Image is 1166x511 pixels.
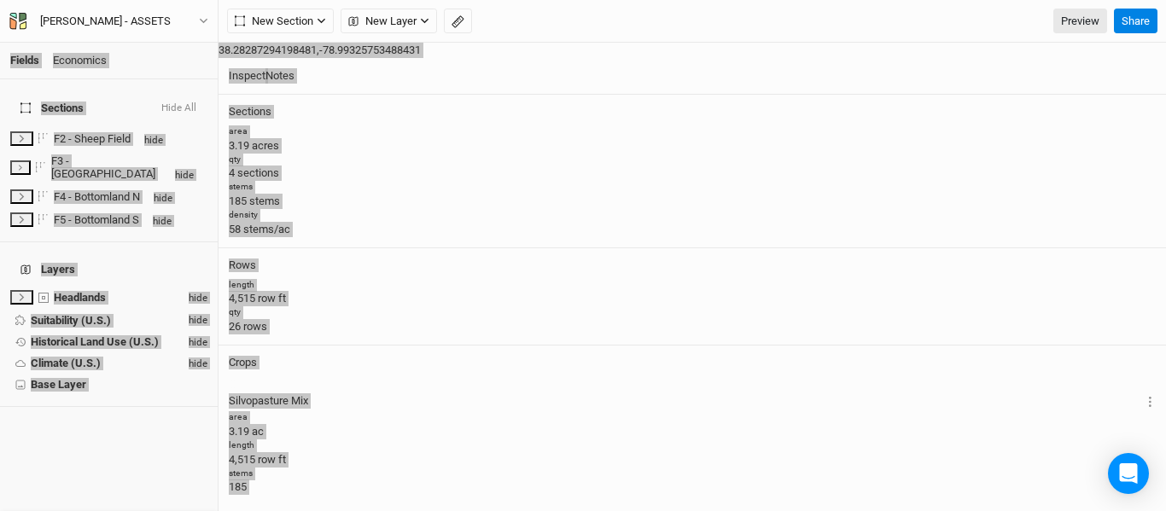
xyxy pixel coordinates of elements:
span: New Layer [348,13,417,30]
div: 185 [229,181,1156,209]
div: density [229,209,1156,222]
span: row ft [258,292,286,305]
button: Crop Usage [1145,392,1156,411]
span: New Section [235,13,313,30]
span: Suitability (U.S.) [31,314,111,327]
span: Headlands [54,291,106,304]
div: 3.19 [229,411,1156,439]
div: Mooney - ASSETS [40,13,171,30]
span: F5 - Bottomland S [54,213,139,226]
div: Silvopasture Mix [229,393,308,409]
span: Climate (U.S.) [31,357,101,369]
span: hide [144,134,163,146]
button: New Layer [341,9,437,34]
span: Sections [20,100,84,117]
span: rows [243,320,267,333]
div: F4 - Bottomland N [54,190,140,204]
div: [PERSON_NAME] - ASSETS [40,13,171,30]
button: Shortcut: M [444,9,472,34]
div: Inspect [229,68,265,84]
div: Headlands [54,291,106,305]
span: sections [237,166,279,179]
a: Preview [1053,9,1107,34]
div: 4 [229,154,1156,182]
div: Notes [265,68,294,84]
div: Open Intercom Messenger [1108,453,1149,494]
span: F3 - [GEOGRAPHIC_DATA] [51,154,155,181]
span: stems/ac [243,223,290,235]
span: row ft [258,453,286,466]
span: hide [185,292,207,304]
span: hide [154,192,172,204]
span: F4 - Bottomland N [54,190,140,203]
h4: Crops [229,356,257,369]
button: New Section [227,9,334,34]
div: F5 - Bottomland S [54,213,139,227]
div: length [229,439,1156,452]
button: Share [1114,9,1157,34]
div: stems [229,181,1156,194]
span: hide [153,215,172,227]
h4: Rows [229,258,1156,272]
h4: Layers [10,253,207,287]
div: Suitability (U.S.) [31,314,111,328]
div: 38.28287294198481 , -78.99325753488431 [219,43,1166,58]
div: F2 - Sheep Field [54,132,131,146]
span: hide [185,314,207,326]
div: Historical Land Use (U.S.) [31,335,159,349]
div: 4,515 [229,279,1156,307]
h4: Sections [229,105,1156,119]
button: [PERSON_NAME] - ASSETS [9,12,209,31]
div: F3 - Hillside Corner [51,154,161,181]
div: Economics [53,53,107,68]
span: F2 - Sheep Field [54,132,131,145]
div: length [229,279,1156,292]
span: hide [185,357,207,369]
button: Hide All [160,100,197,117]
span: ac [252,425,264,438]
div: 58 [229,209,1156,237]
span: Base Layer [31,378,86,391]
span: hide [175,169,194,181]
span: acres [252,139,279,152]
div: qty [229,306,1156,319]
div: area [229,411,1156,424]
div: 4,515 [229,439,1156,467]
span: stems [249,195,280,207]
a: Fields [10,54,39,67]
span: hide [185,336,207,348]
span: Historical Land Use (U.S.) [31,335,159,348]
div: Base Layer [31,378,86,392]
div: stems [229,467,1156,480]
div: qty [229,154,1156,166]
div: 3.19 [229,125,1156,154]
div: area [229,125,1156,138]
div: 185 [229,467,1156,496]
div: 26 [229,306,1156,334]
